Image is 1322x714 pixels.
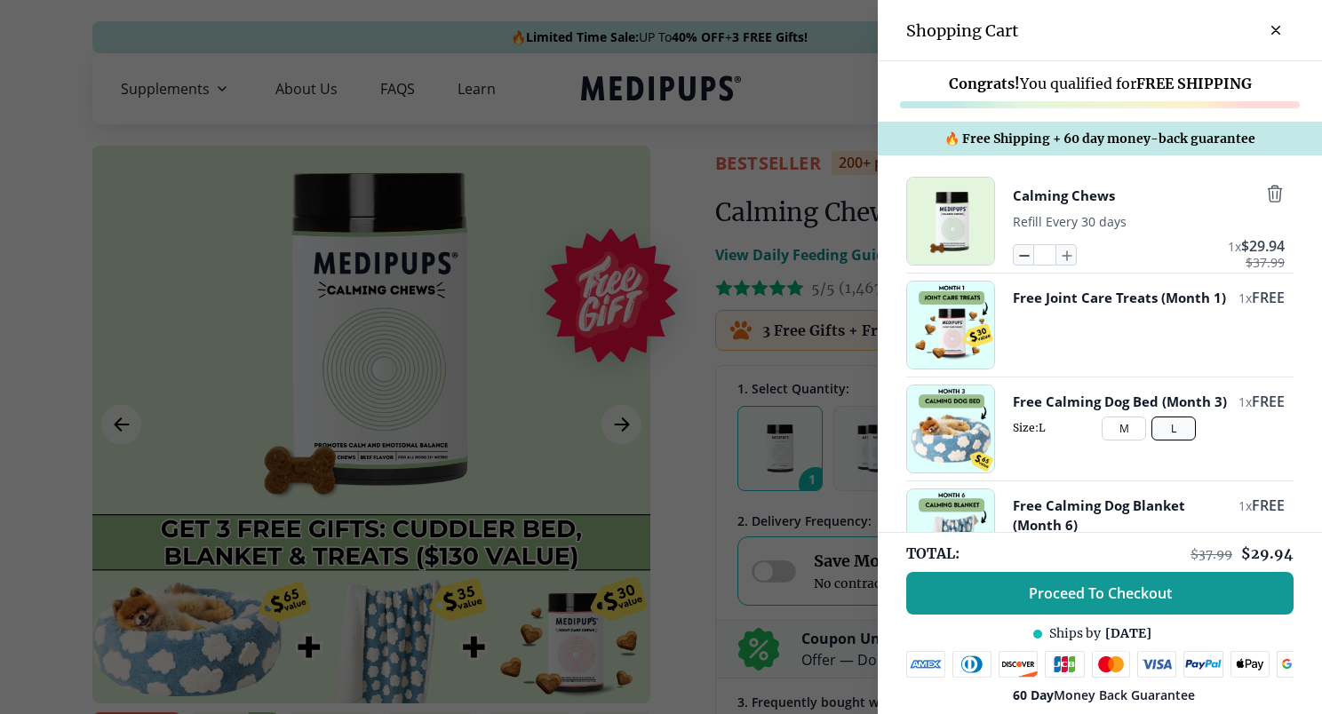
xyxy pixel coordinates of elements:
[1241,236,1285,256] span: $ 29.94
[906,543,960,563] span: TOTAL:
[1137,651,1176,678] img: visa
[1246,256,1285,270] span: $ 37.99
[1252,496,1285,515] span: FREE
[1228,238,1241,255] span: 1 x
[1013,421,1285,434] span: Size: L
[906,572,1294,615] button: Proceed To Checkout
[1238,497,1252,514] span: 1 x
[1013,686,1195,703] span: Money Back Guarantee
[1045,651,1085,678] img: jcb
[1013,686,1054,703] strong: 60 Day
[1013,496,1230,535] button: Free Calming Dog Blanket (Month 6)
[1105,625,1151,642] span: [DATE]
[1013,288,1226,307] button: Free Joint Care Treats (Month 1)
[1238,290,1252,306] span: 1 x
[952,651,991,678] img: diners-club
[1183,651,1223,678] img: paypal
[1258,12,1294,48] button: close-cart
[1136,75,1252,92] strong: FREE SHIPPING
[1238,393,1252,410] span: 1 x
[1049,625,1101,642] span: Ships by
[1230,651,1270,678] img: apple
[949,75,1252,92] span: You qualified for
[1151,416,1196,440] button: L
[906,20,1018,41] h3: Shopping Cart
[1277,651,1317,678] img: google
[1029,584,1172,602] span: Proceed To Checkout
[907,385,994,472] img: Free Calming Dog Bed (Month 3)
[1013,392,1227,411] button: Free Calming Dog Bed (Month 3)
[1013,184,1115,207] button: Calming Chews
[944,131,1255,147] span: 🔥 Free Shipping + 60 day money-back guarantee
[906,651,945,678] img: amex
[907,178,994,265] img: Calming Chews
[1252,392,1285,411] span: FREE
[1092,651,1131,678] img: mastercard
[1241,544,1294,562] span: $ 29.94
[1191,546,1232,562] span: $ 37.99
[907,489,994,576] img: Free Calming Dog Blanket (Month 6)
[1102,416,1146,440] button: M
[907,282,994,369] img: Free Joint Care Treats (Month 1)
[1252,288,1285,307] span: FREE
[1013,213,1127,230] span: Refill Every 30 days
[999,651,1038,678] img: discover
[949,75,1020,92] strong: Congrats!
